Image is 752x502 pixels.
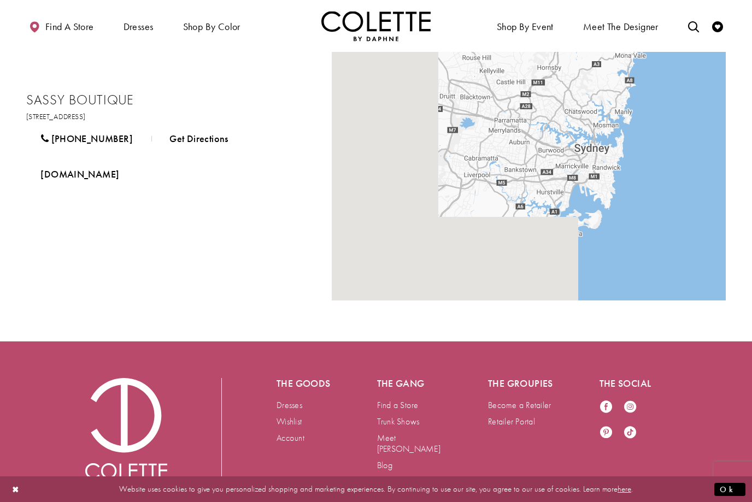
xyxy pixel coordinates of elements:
[26,11,96,41] a: Find a store
[277,399,302,411] a: Dresses
[79,482,673,497] p: Website uses cookies to give you personalized shopping and marketing experiences. By continuing t...
[51,132,133,145] span: [PHONE_NUMBER]
[488,399,551,411] a: Become a Retailer
[594,394,653,446] ul: Follow us
[377,399,419,411] a: Find a Store
[85,378,167,486] a: Visit Colette by Daphne Homepage
[183,21,240,32] span: Shop by color
[709,11,726,41] a: Check Wishlist
[7,480,25,499] button: Close Dialog
[155,125,243,152] a: Get Directions
[26,125,147,152] a: [PHONE_NUMBER]
[518,159,539,181] div: Sassy Boutique
[600,400,613,415] a: Visit our Facebook - Opens in new tab
[169,132,228,145] span: Get Directions
[624,400,637,415] a: Visit our Instagram - Opens in new tab
[377,416,420,427] a: Trunk Shows
[618,483,631,494] a: here
[600,378,667,389] h5: The social
[714,482,745,496] button: Submit Dialog
[45,21,94,32] span: Find a store
[321,11,431,41] img: Colette by Daphne
[26,161,133,188] a: Opens in new tab
[377,459,393,471] a: Blog
[488,378,556,389] h5: The groupies
[377,432,440,454] a: Meet [PERSON_NAME]
[494,11,556,41] span: Shop By Event
[26,111,86,121] span: [STREET_ADDRESS]
[180,11,243,41] span: Shop by color
[26,111,86,121] a: Opens in new tab
[624,426,637,440] a: Visit our TikTok - Opens in new tab
[377,378,445,389] h5: The gang
[600,426,613,440] a: Visit our Pinterest - Opens in new tab
[580,11,661,41] a: Meet the designer
[85,378,167,486] img: Colette by Daphne
[124,21,154,32] span: Dresses
[321,11,431,41] a: Visit Home Page
[583,21,659,32] span: Meet the designer
[497,21,554,32] span: Shop By Event
[26,92,310,108] h2: Sassy Boutique
[488,416,535,427] a: Retailer Portal
[332,52,726,300] div: Map with Store locations
[40,168,119,180] span: [DOMAIN_NAME]
[277,432,304,444] a: Account
[277,416,302,427] a: Wishlist
[277,378,333,389] h5: The goods
[685,11,702,41] a: Toggle search
[121,11,156,41] span: Dresses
